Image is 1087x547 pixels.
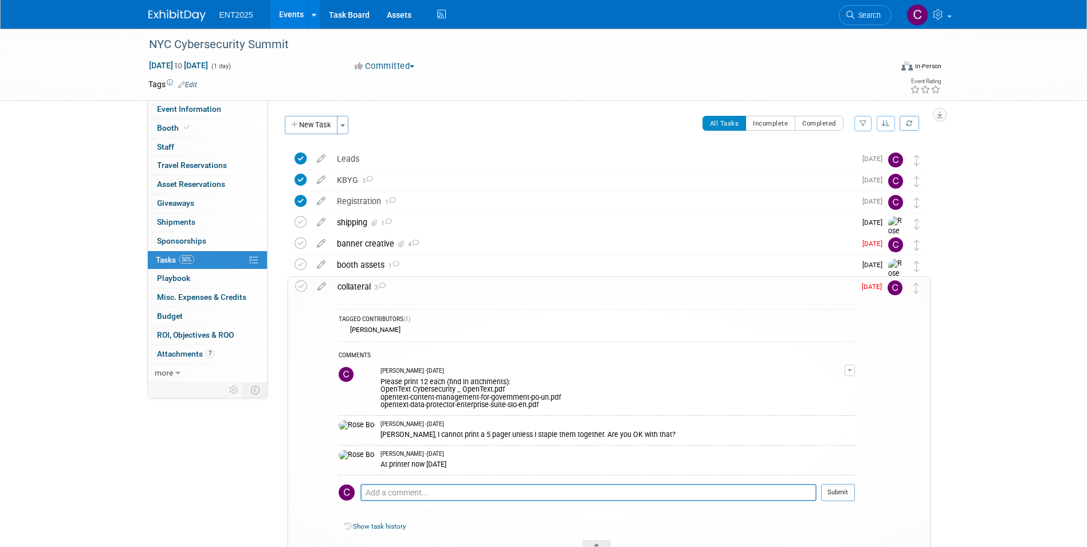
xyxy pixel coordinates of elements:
[148,364,267,382] a: more
[862,218,888,226] span: [DATE]
[900,116,919,131] a: Refresh
[219,10,253,19] span: ENT2025
[157,179,225,189] span: Asset Reservations
[347,326,401,334] div: [PERSON_NAME]
[311,260,331,270] a: edit
[371,284,386,291] span: 3
[311,196,331,206] a: edit
[703,116,747,131] button: All Tasks
[339,450,375,460] img: Rose Bodin
[888,153,903,167] img: Colleen Mueller
[148,232,267,251] a: Sponsorships
[157,236,206,245] span: Sponsorships
[311,175,331,185] a: edit
[913,283,919,294] i: Move task
[384,262,399,269] span: 1
[914,197,920,208] i: Move task
[353,522,406,530] a: Show task history
[157,142,174,151] span: Staff
[914,240,920,251] i: Move task
[380,420,444,428] span: [PERSON_NAME] - [DATE]
[331,170,856,190] div: KBYG
[311,154,331,164] a: edit
[862,176,888,184] span: [DATE]
[915,62,941,71] div: In-Person
[914,218,920,229] i: Move task
[380,458,845,469] div: At printer now [DATE]
[148,288,267,307] a: Misc. Expenses & Credits
[332,277,855,296] div: collateral
[339,315,855,325] div: TAGGED CONTRIBUTORS
[157,123,192,132] span: Booth
[312,282,332,292] a: edit
[148,157,267,175] a: Travel Reservations
[178,81,197,89] a: Edit
[148,100,267,119] a: Event Information
[157,311,183,321] span: Budget
[148,119,267,138] a: Booth
[907,4,928,26] img: Colleen Mueller
[358,177,373,185] span: 3
[148,251,267,269] a: Tasks50%
[339,350,855,362] div: COMMENTS
[179,255,194,264] span: 50%
[839,5,892,25] a: Search
[795,116,843,131] button: Completed
[862,283,888,291] span: [DATE]
[910,79,941,84] div: Event Rating
[380,376,845,410] div: Please print 12 each (find in attchments): OpenText Cybersecurity _ OpenText.pdf opentext-content...
[155,368,173,377] span: more
[157,104,221,114] span: Event Information
[224,382,244,397] td: Personalize Event Tab Strip
[403,316,410,322] span: (1)
[862,240,888,248] span: [DATE]
[157,273,190,283] span: Playbook
[285,116,338,134] button: New Task
[862,197,888,205] span: [DATE]
[145,34,874,55] div: NYC Cybersecurity Summit
[821,484,855,501] button: Submit
[380,367,444,375] span: [PERSON_NAME] - [DATE]
[381,198,396,206] span: 1
[148,345,267,364] a: Attachments7
[380,450,444,458] span: [PERSON_NAME] - [DATE]
[311,239,331,249] a: edit
[157,161,227,170] span: Travel Reservations
[184,124,190,131] i: Booth reservation complete
[888,195,903,210] img: Colleen Mueller
[901,61,913,71] img: Format-Inperson.png
[331,149,856,169] div: Leads
[888,216,905,257] img: Rose Bodin
[339,367,354,382] img: Colleen Mueller
[148,213,267,232] a: Shipments
[888,174,903,189] img: Colleen Mueller
[148,194,267,213] a: Giveaways
[914,155,920,166] i: Move task
[351,60,419,72] button: Committed
[148,307,267,326] a: Budget
[331,192,856,211] div: Registration
[206,349,214,358] span: 7
[888,280,902,295] img: Colleen Mueller
[157,292,246,302] span: Misc. Expenses & Credits
[173,61,184,70] span: to
[148,138,267,157] a: Staff
[157,349,214,358] span: Attachments
[854,11,881,19] span: Search
[379,220,392,227] span: 1
[914,261,920,272] i: Move task
[331,255,856,275] div: booth assets
[244,382,267,397] td: Toggle Event Tabs
[862,261,888,269] span: [DATE]
[157,330,234,339] span: ROI, Objectives & ROO
[156,255,194,264] span: Tasks
[888,259,905,299] img: Rose Bodin
[824,60,942,77] div: Event Format
[331,234,856,253] div: banner creative
[148,60,209,71] span: [DATE] [DATE]
[339,420,375,431] img: Rose Bodin
[148,175,267,194] a: Asset Reservations
[157,217,195,226] span: Shipments
[331,213,856,232] div: shipping
[148,269,267,288] a: Playbook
